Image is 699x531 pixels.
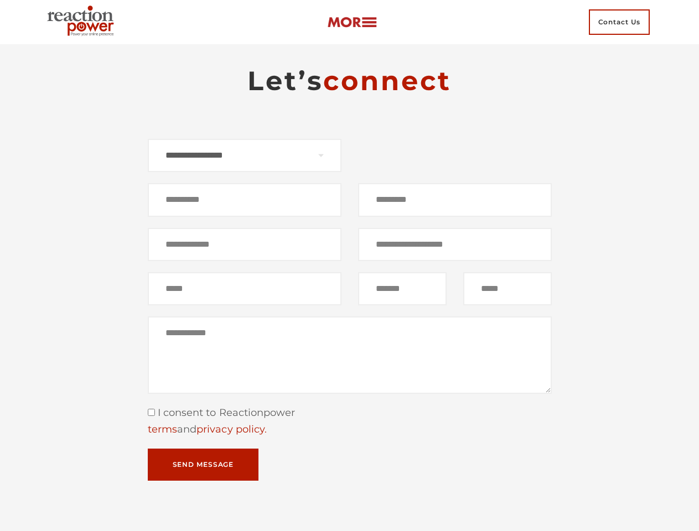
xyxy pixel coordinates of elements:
[327,16,377,29] img: more-btn.png
[148,449,259,481] button: Send Message
[148,423,177,435] a: terms
[148,139,552,481] form: Contact form
[43,2,123,42] img: Executive Branding | Personal Branding Agency
[173,461,234,468] span: Send Message
[589,9,650,35] span: Contact Us
[196,423,267,435] a: privacy policy.
[148,64,552,97] h2: Let’s
[148,421,552,438] div: and
[155,407,296,419] span: I consent to Reactionpower
[323,65,452,97] span: connect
